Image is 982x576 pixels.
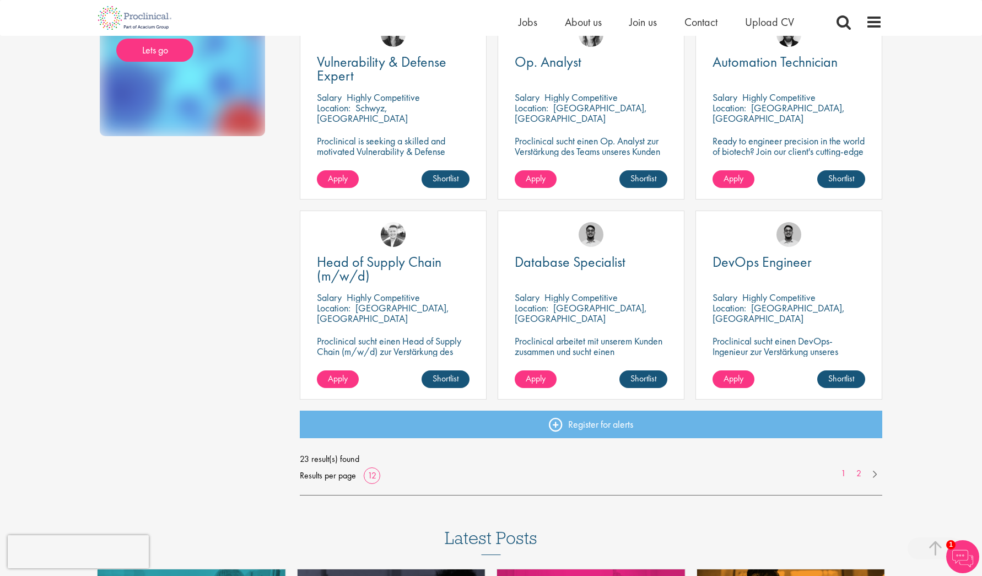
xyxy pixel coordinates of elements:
[713,252,812,271] span: DevOps Engineer
[713,136,865,188] p: Ready to engineer precision in the world of biotech? Join our client's cutting-edge team and play...
[515,252,625,271] span: Database Specialist
[422,170,470,188] a: Shortlist
[946,540,979,573] img: Chatbot
[515,52,581,71] span: Op. Analyst
[515,302,647,325] p: [GEOGRAPHIC_DATA], [GEOGRAPHIC_DATA]
[713,55,865,69] a: Automation Technician
[515,101,647,125] p: [GEOGRAPHIC_DATA], [GEOGRAPHIC_DATA]
[515,336,667,388] p: Proclinical arbeitet mit unserem Kunden zusammen und sucht einen Datenbankspezialisten zur Verstä...
[300,467,356,484] span: Results per page
[713,302,746,314] span: Location:
[544,291,618,304] p: Highly Competitive
[515,302,548,314] span: Location:
[713,170,754,188] a: Apply
[544,91,618,104] p: Highly Competitive
[515,170,557,188] a: Apply
[422,370,470,388] a: Shortlist
[526,373,546,384] span: Apply
[629,15,657,29] a: Join us
[515,291,539,304] span: Salary
[713,370,754,388] a: Apply
[684,15,717,29] a: Contact
[300,451,883,467] span: 23 result(s) found
[515,136,667,167] p: Proclinical sucht einen Op. Analyst zur Verstärkung des Teams unseres Kunden in der [GEOGRAPHIC_D...
[317,101,408,125] p: Schwyz, [GEOGRAPHIC_DATA]
[515,255,667,269] a: Database Specialist
[317,302,350,314] span: Location:
[851,467,867,480] a: 2
[724,373,743,384] span: Apply
[619,370,667,388] a: Shortlist
[328,173,348,184] span: Apply
[742,91,816,104] p: Highly Competitive
[515,101,548,114] span: Location:
[946,540,956,550] span: 1
[364,470,380,481] a: 12
[381,222,406,247] img: Lukas Eckert
[835,467,851,480] a: 1
[317,55,470,83] a: Vulnerability & Defense Expert
[745,15,794,29] a: Upload CV
[8,535,149,568] iframe: reCAPTCHA
[347,291,420,304] p: Highly Competitive
[515,370,557,388] a: Apply
[328,373,348,384] span: Apply
[724,173,743,184] span: Apply
[317,101,350,114] span: Location:
[317,291,342,304] span: Salary
[317,370,359,388] a: Apply
[526,173,546,184] span: Apply
[713,291,737,304] span: Salary
[317,252,441,285] span: Head of Supply Chain (m/w/d)
[317,302,449,325] p: [GEOGRAPHIC_DATA], [GEOGRAPHIC_DATA]
[317,136,470,177] p: Proclinical is seeking a skilled and motivated Vulnerability & Defense Expert to join a dynamic c...
[713,302,845,325] p: [GEOGRAPHIC_DATA], [GEOGRAPHIC_DATA]
[713,91,737,104] span: Salary
[116,39,193,62] a: Lets go
[713,336,865,378] p: Proclinical sucht einen DevOps-Ingenieur zur Verstärkung unseres Kundenteams in [GEOGRAPHIC_DATA].
[519,15,537,29] a: Jobs
[515,91,539,104] span: Salary
[445,529,537,555] h3: Latest Posts
[713,52,838,71] span: Automation Technician
[776,222,801,247] img: Timothy Deschamps
[619,170,667,188] a: Shortlist
[317,170,359,188] a: Apply
[579,222,603,247] img: Timothy Deschamps
[713,101,746,114] span: Location:
[300,411,883,438] a: Register for alerts
[565,15,602,29] a: About us
[317,91,342,104] span: Salary
[317,52,446,85] span: Vulnerability & Defense Expert
[817,370,865,388] a: Shortlist
[817,170,865,188] a: Shortlist
[713,255,865,269] a: DevOps Engineer
[742,291,816,304] p: Highly Competitive
[515,55,667,69] a: Op. Analyst
[317,336,470,378] p: Proclinical sucht einen Head of Supply Chain (m/w/d) zur Verstärkung des Teams unseres Kunden in ...
[347,91,420,104] p: Highly Competitive
[317,255,470,283] a: Head of Supply Chain (m/w/d)
[713,101,845,125] p: [GEOGRAPHIC_DATA], [GEOGRAPHIC_DATA]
